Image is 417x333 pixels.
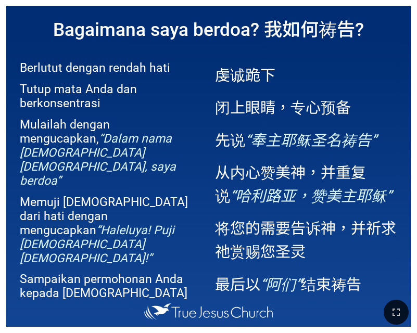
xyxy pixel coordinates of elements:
[260,276,301,293] em: “阿们”
[215,216,397,263] p: 将您的需要告诉神，并祈求祂赏赐您圣灵
[215,95,397,119] p: 闭上眼睛，专心预备
[20,82,202,110] p: Tutup mata Anda dan berkonsentrasi
[215,63,397,86] p: 虔诚跪下
[20,61,202,75] p: Berlutut dengan rendah hati
[20,223,174,265] em: “Haleluya! Puji [DEMOGRAPHIC_DATA] [DEMOGRAPHIC_DATA]!”
[6,6,411,50] h1: Bagaimana saya berdoa? 我如何祷告?
[245,132,376,149] em: “奉主耶稣圣名祷告”
[215,272,397,296] p: 最后以 结束祷告
[20,118,202,188] p: Mulailah dengan mengucapkan,
[215,160,397,207] p: 从内心赞美神，并重复说
[20,132,176,188] em: “Dalam nama [DEMOGRAPHIC_DATA] [DEMOGRAPHIC_DATA], saya berdoa”
[20,195,202,265] p: Memuji [DEMOGRAPHIC_DATA] dari hati dengan mengucapkan
[230,187,391,205] em: “哈利路亚，赞美主耶稣”
[215,128,397,151] p: 先说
